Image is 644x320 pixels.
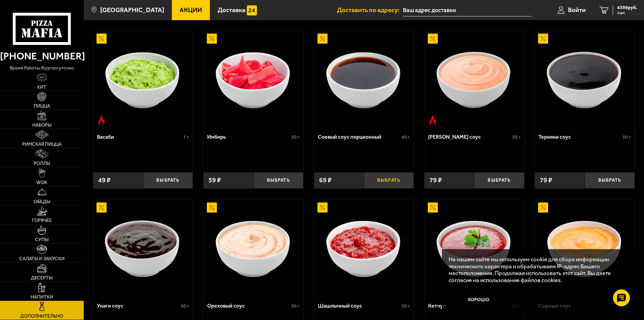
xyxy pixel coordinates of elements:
span: Роллы [34,161,50,166]
a: АкционныйОстрое блюдоВасаби [93,31,193,129]
a: АкционныйКетчуп [424,199,524,297]
span: WOK [36,180,47,185]
img: Акционный [428,202,438,213]
img: Спайси соус [425,31,523,129]
span: 40 г [402,134,410,140]
div: Унаги соус [97,303,179,309]
input: Ваш адрес доставки [403,4,532,16]
img: Васаби [94,31,192,129]
img: Акционный [207,202,217,213]
span: Войти [568,7,586,13]
span: Дополнительно [20,314,63,319]
span: 4399 руб. [617,5,637,10]
span: 50 г [402,303,410,309]
div: Кетчуп [428,303,510,309]
span: 30 г [291,134,300,140]
img: Акционный [538,34,548,44]
div: Имбирь [207,134,290,140]
div: Терияки соус [538,134,621,140]
a: АкционныйСырный соус [535,199,635,297]
button: Выбрать [474,172,524,189]
a: АкционныйОреховый соус [203,199,303,297]
a: АкционныйТерияки соус [535,31,635,129]
span: 30 г [291,303,300,309]
span: Хит [37,85,46,90]
img: Кетчуп [425,199,523,297]
span: Доставить по адресу: [337,7,403,13]
img: Унаги соус [94,199,192,297]
span: Обеды [34,199,50,204]
img: Шашлычный соус [315,199,413,297]
img: Сырный соус [536,199,634,297]
img: Острое блюдо [97,115,107,125]
a: АкционныйУнаги соус [93,199,193,297]
button: Выбрать [143,172,193,189]
button: Выбрать [585,172,635,189]
p: На нашем сайте мы используем cookie для сбора информации технического характера и обрабатываем IP... [449,256,624,284]
span: 30 г [512,134,521,140]
span: 79 ₽ [540,177,552,184]
span: 30 г [181,303,189,309]
img: Акционный [428,34,438,44]
a: АкционныйИмбирь [203,31,303,129]
img: Акционный [97,34,107,44]
span: Десерты [31,276,52,280]
span: 69 ₽ [319,177,332,184]
img: Акционный [538,202,548,213]
img: Акционный [317,202,328,213]
img: 15daf4d41897b9f0e9f617042186c801.svg [247,5,257,15]
span: 49 ₽ [98,177,111,184]
span: 30 г [622,134,631,140]
span: Салаты и закуски [19,257,65,261]
img: Соевый соус порционный [315,31,413,129]
div: Шашлычный соус [318,303,400,309]
img: Ореховый соус [204,199,302,297]
span: Римская пицца [22,142,62,147]
span: [GEOGRAPHIC_DATA] [100,7,164,13]
span: 59 ₽ [209,177,221,184]
div: [PERSON_NAME] соус [428,134,510,140]
img: Акционный [97,202,107,213]
div: Соевый соус порционный [318,134,400,140]
img: Терияки соус [536,31,634,129]
button: Выбрать [364,172,414,189]
span: Наборы [32,123,51,128]
a: АкционныйШашлычный соус [314,199,414,297]
img: Акционный [207,34,217,44]
span: Супы [35,237,48,242]
span: Пицца [34,104,50,108]
button: Выбрать [254,172,303,189]
span: 1 шт. [617,11,637,15]
span: 79 ₽ [429,177,442,184]
img: Острое блюдо [428,115,438,125]
button: Хорошо [449,290,509,310]
div: Ореховый соус [207,303,290,309]
img: Имбирь [204,31,302,129]
span: Горячее [32,218,52,223]
span: Акции [180,7,202,13]
span: Доставка [218,7,245,13]
a: АкционныйОстрое блюдоСпайси соус [424,31,524,129]
span: 7 г [183,134,189,140]
img: Акционный [317,34,328,44]
span: Напитки [31,295,53,300]
div: Васаби [97,134,182,140]
a: АкционныйСоевый соус порционный [314,31,414,129]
